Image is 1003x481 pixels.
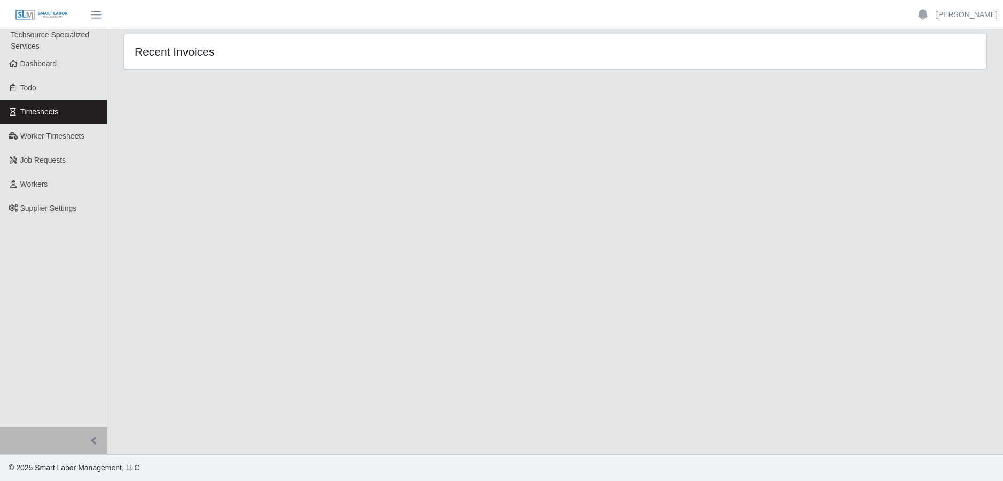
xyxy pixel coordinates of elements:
[20,59,57,68] span: Dashboard
[20,108,59,116] span: Timesheets
[936,9,998,20] a: [PERSON_NAME]
[15,9,68,21] img: SLM Logo
[20,204,77,212] span: Supplier Settings
[20,132,84,140] span: Worker Timesheets
[20,156,66,164] span: Job Requests
[20,180,48,188] span: Workers
[135,45,476,58] h4: Recent Invoices
[11,30,89,50] span: Techsource Specialized Services
[20,83,36,92] span: Todo
[9,463,139,472] span: © 2025 Smart Labor Management, LLC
